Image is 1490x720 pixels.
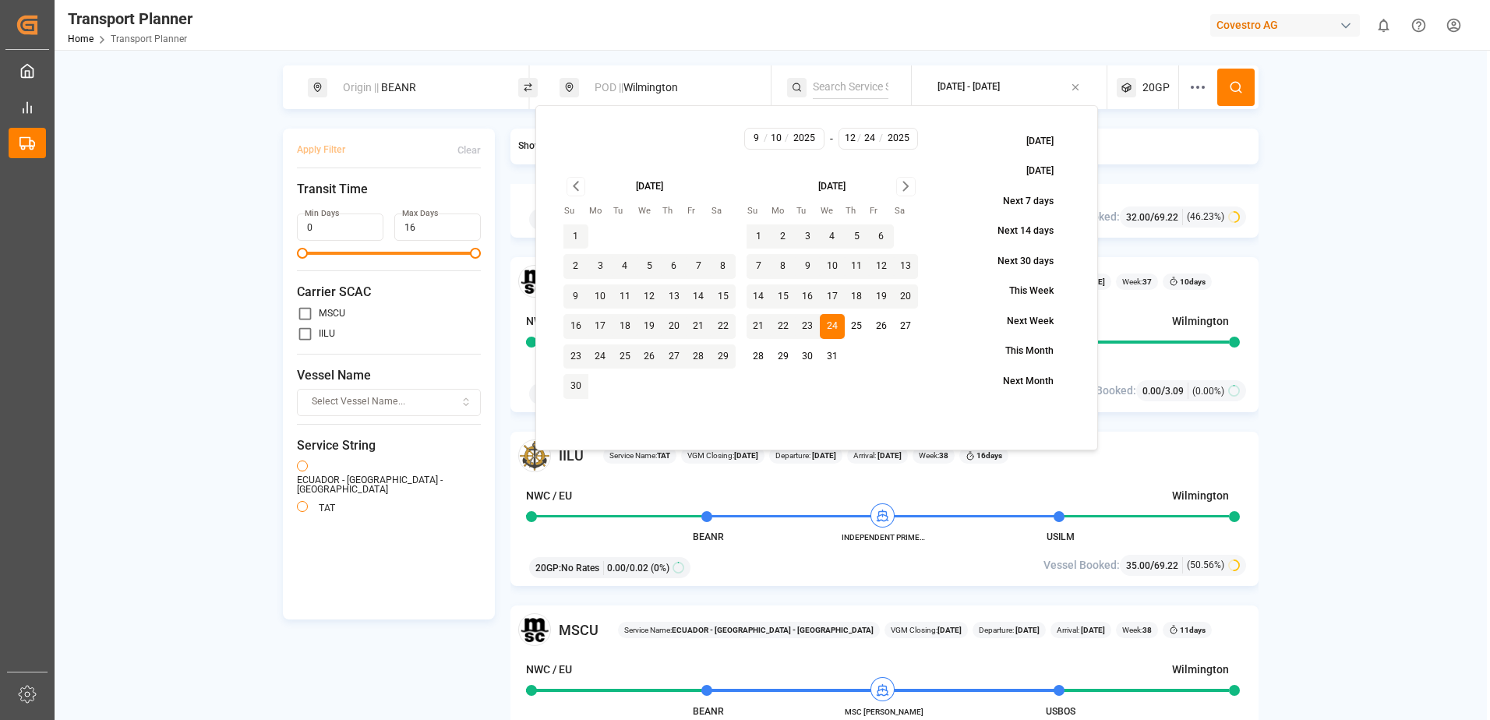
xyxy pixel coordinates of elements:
button: 22 [771,314,796,339]
span: Maximum [470,248,481,259]
span: MSC [PERSON_NAME] [842,706,927,718]
button: 28 [747,344,771,369]
b: TAT [657,451,670,460]
span: Service Name: [609,450,670,461]
span: / [857,132,861,146]
div: Clear [457,143,481,157]
button: 13 [894,254,919,279]
button: 23 [796,314,821,339]
button: 8 [711,254,736,279]
span: Origin || [343,81,379,94]
b: 11 days [1180,626,1206,634]
button: Go to next month [896,177,916,196]
div: Transport Planner [68,7,192,30]
button: Next 14 days [962,218,1070,245]
label: IILU [319,329,335,338]
span: VGM Closing: [891,624,962,636]
button: 25 [613,344,637,369]
label: Max Days [402,208,438,219]
button: show 0 new notifications [1366,8,1401,43]
button: 11 [845,254,870,279]
label: MSCU [319,309,345,318]
input: YYYY [788,132,821,146]
span: Arrival: [1057,624,1105,636]
button: 6 [662,254,687,279]
button: 25 [845,314,870,339]
button: 26 [869,314,894,339]
button: Clear [457,136,481,164]
input: Search Service String [813,76,888,99]
div: / [1126,557,1183,574]
input: D [767,132,786,146]
button: 3 [796,224,821,249]
button: 15 [771,284,796,309]
button: 20 [894,284,919,309]
button: [DATE] [990,158,1070,185]
b: [DATE] [1079,277,1105,286]
button: Next Week [971,308,1070,335]
div: - [830,128,833,150]
th: Monday [771,204,796,219]
h4: NWC / EU [526,488,572,504]
button: 18 [845,284,870,309]
button: [DATE] [990,128,1070,155]
div: Wilmington [585,73,754,102]
button: 27 [894,314,919,339]
span: (0.00%) [1192,384,1224,398]
span: Service String [297,436,481,455]
button: 17 [588,314,613,339]
th: Thursday [662,204,687,219]
b: 10 days [1180,277,1206,286]
span: Show : [518,139,546,154]
span: USBOS [1046,706,1075,717]
a: Home [68,34,94,44]
button: 4 [613,254,637,279]
button: 12 [637,284,662,309]
th: Saturday [894,204,919,219]
b: [DATE] [876,451,902,460]
button: 24 [820,314,845,339]
button: 21 [687,314,711,339]
button: 11 [613,284,637,309]
button: This Week [973,278,1070,305]
button: 23 [563,344,588,369]
button: 13 [662,284,687,309]
div: Covestro AG [1210,14,1360,37]
img: Carrier [518,439,551,472]
button: 1 [563,224,588,249]
span: Arrival: [1057,276,1105,288]
input: M [842,132,858,146]
button: 30 [563,374,588,399]
button: 19 [869,284,894,309]
span: Carrier SCAC [297,283,481,302]
button: 6 [869,224,894,249]
input: M [748,132,764,146]
div: [DATE] - [DATE] [937,80,1000,94]
span: 35.00 [1126,560,1150,571]
button: 24 [588,344,613,369]
span: 20GP : [535,561,561,575]
span: / [879,132,883,146]
span: Vessel Booked: [1043,557,1120,574]
div: / [1142,383,1188,399]
span: (0%) [651,561,669,575]
span: 0.00 / 0.02 [607,561,648,575]
span: Vessel Name [297,366,481,385]
span: 69.22 [1154,212,1178,223]
b: [DATE] [810,451,836,460]
button: 20 [662,314,687,339]
th: Wednesday [820,204,845,219]
th: Friday [687,204,711,219]
span: 0.00 [1142,386,1161,397]
th: Monday [588,204,613,219]
span: 69.22 [1154,560,1178,571]
span: Arrival: [853,450,902,461]
span: 20GP [1142,79,1170,96]
span: No Rates [561,561,599,575]
span: 3.09 [1165,386,1184,397]
img: Carrier [518,265,551,298]
button: 31 [820,344,845,369]
button: 8 [771,254,796,279]
h4: Wilmington [1172,488,1229,504]
b: 16 days [976,451,1002,460]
